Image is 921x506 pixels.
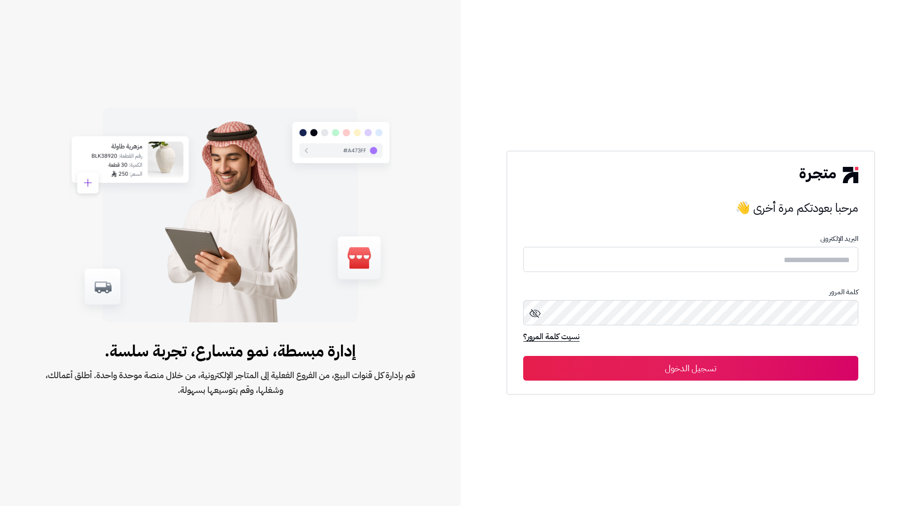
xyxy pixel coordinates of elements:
[523,198,858,218] h3: مرحبا بعودتكم مرة أخرى 👋
[800,167,858,183] img: logo-2.png
[523,288,858,296] p: كلمة المرور
[523,235,858,243] p: البريد الإلكترونى
[32,368,429,397] span: قم بإدارة كل قنوات البيع، من الفروع الفعلية إلى المتاجر الإلكترونية، من خلال منصة موحدة واحدة. أط...
[523,331,579,345] a: نسيت كلمة المرور؟
[32,339,429,363] span: إدارة مبسطة، نمو متسارع، تجربة سلسة.
[523,356,858,381] button: تسجيل الدخول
